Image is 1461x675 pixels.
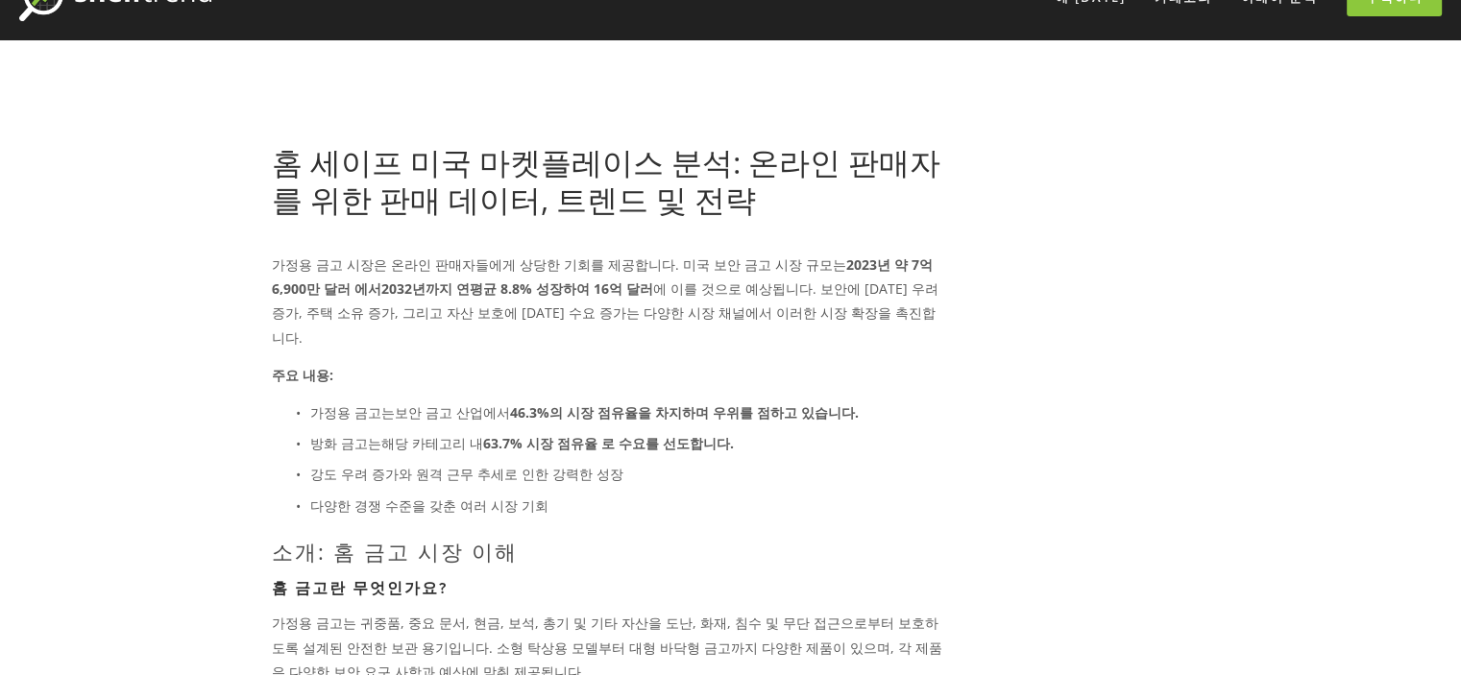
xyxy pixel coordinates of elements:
[483,434,734,452] font: 63.7% 시장 점유율 로 수요를 선도합니다.
[381,434,483,452] font: 해당 카테고리 내
[272,537,518,566] font: 소개: 홈 금고 시장 이해
[272,279,942,346] font: . 보안에 [DATE] 우려 증가, 주택 소유 증가, 그리고 자산 보호에 [DATE] 수요 증가는 다양한 시장 채널에서 이러한 시장 확장을 촉진합니다.
[272,577,448,599] font: 홈 금고란 무엇인가요?
[310,465,623,483] font: 강도 우려 증가와 원격 근무 추세로 인한 강력한 성장
[381,279,653,298] font: 2032년까지 연평균 8.8% 성장하여 16억 달러
[272,255,846,274] font: 가정용 금고 시장은 온라인 판매자들에게 상당한 기회를 제공합니다. 미국 보안 금고 시장 규모는
[310,434,381,452] font: 방화 금고는
[272,141,940,219] a: 홈 세이프 미국 마켓플레이스 분석: 온라인 판매자를 위한 판매 데이터, 트렌드 및 전략
[653,279,813,298] font: 에 이를 것으로 예상됩니다
[395,403,510,422] font: 보안 금고 산업에서
[310,403,395,422] font: 가정용 금고는
[510,403,859,422] font: 46.3%의 시장 점유율을 차지하며 우위를 점하고 있습니다.
[310,496,548,515] font: 다양한 경쟁 수준을 갖춘 여러 시장 기회
[272,366,333,384] font: 주요 내용:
